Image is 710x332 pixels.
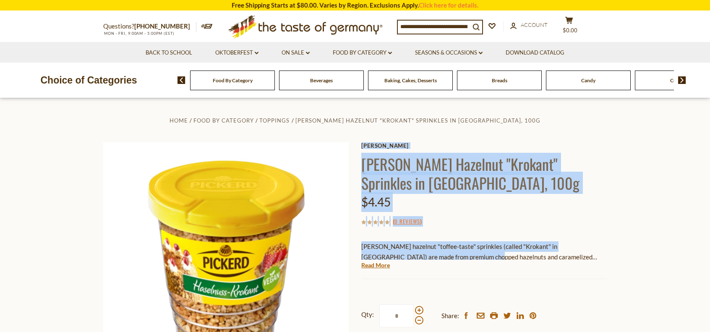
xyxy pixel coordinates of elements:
[419,1,478,9] a: Click here for details.
[384,77,437,84] a: Baking, Cakes, Desserts
[393,217,422,225] span: ( )
[361,309,374,320] strong: Qty:
[103,21,196,32] p: Questions?
[333,48,392,58] a: Food By Category
[170,117,188,124] a: Home
[521,21,548,28] span: Account
[310,77,333,84] a: Beverages
[441,311,459,321] span: Share:
[581,77,595,84] a: Candy
[146,48,192,58] a: Back to School
[295,117,540,124] a: [PERSON_NAME] Hazelnut "Krokant" Sprinkles in [GEOGRAPHIC_DATA], 100g
[103,31,175,36] span: MON - FRI, 9:00AM - 5:00PM (EST)
[361,142,607,149] a: [PERSON_NAME]
[282,48,310,58] a: On Sale
[492,77,507,84] a: Breads
[670,77,684,84] a: Cereal
[563,27,577,34] span: $0.00
[215,48,258,58] a: Oktoberfest
[506,48,564,58] a: Download Catalog
[259,117,290,124] a: Toppings
[394,217,420,226] a: 0 Reviews
[361,261,390,269] a: Read More
[556,16,582,37] button: $0.00
[415,48,483,58] a: Seasons & Occasions
[213,77,253,84] a: Food By Category
[361,195,391,209] span: $4.45
[510,21,548,30] a: Account
[678,76,686,84] img: next arrow
[193,117,254,124] a: Food By Category
[379,304,414,327] input: Qty:
[361,241,607,262] p: [PERSON_NAME] hazelnut "toffee-taste" sprinkles (called "Krokant" in [GEOGRAPHIC_DATA]) are made ...
[134,22,190,30] a: [PHONE_NUMBER]
[361,154,607,192] h1: [PERSON_NAME] Hazelnut "Krokant" Sprinkles in [GEOGRAPHIC_DATA], 100g
[177,76,185,84] img: previous arrow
